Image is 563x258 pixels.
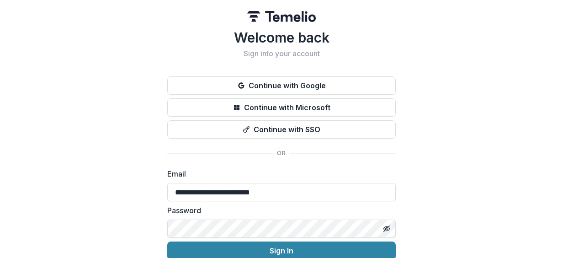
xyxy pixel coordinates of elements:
button: Continue with SSO [167,120,396,139]
label: Email [167,168,390,179]
button: Toggle password visibility [379,221,394,236]
h1: Welcome back [167,29,396,46]
button: Continue with Microsoft [167,98,396,117]
img: Temelio [247,11,316,22]
h2: Sign into your account [167,49,396,58]
button: Continue with Google [167,76,396,95]
label: Password [167,205,390,216]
